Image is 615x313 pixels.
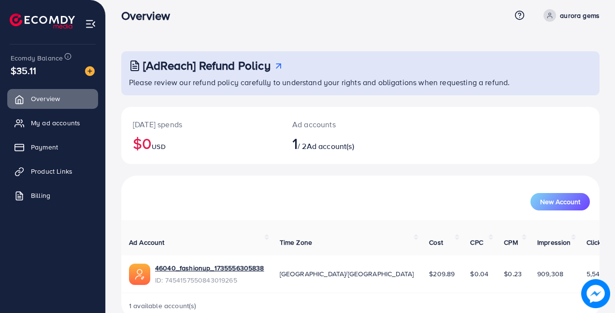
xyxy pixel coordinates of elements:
[133,134,269,152] h2: $0
[292,119,389,130] p: Ad accounts
[7,113,98,133] a: My ad accounts
[133,119,269,130] p: [DATE] spends
[581,279,610,308] img: image
[11,63,36,77] span: $35.11
[540,9,600,22] a: aurora gems
[85,66,95,76] img: image
[31,142,58,152] span: Payment
[85,18,96,30] img: menu
[31,94,60,104] span: Overview
[7,162,98,181] a: Product Links
[504,269,522,279] span: $0.23
[429,238,443,247] span: Cost
[143,59,271,73] h3: [AdReach] Refund Policy
[537,269,563,279] span: 909,308
[470,238,483,247] span: CPC
[155,275,264,285] span: ID: 7454157550843019265
[560,10,600,21] p: aurora gems
[292,132,298,154] span: 1
[7,186,98,205] a: Billing
[31,118,80,128] span: My ad accounts
[429,269,455,279] span: $209.89
[7,137,98,157] a: Payment
[152,142,165,151] span: USD
[292,134,389,152] h2: / 2
[129,238,165,247] span: Ad Account
[31,191,50,200] span: Billing
[586,238,605,247] span: Clicks
[129,301,197,311] span: 1 available account(s)
[31,166,72,176] span: Product Links
[7,89,98,108] a: Overview
[504,238,517,247] span: CPM
[540,198,580,205] span: New Account
[470,269,488,279] span: $0.04
[586,269,603,279] span: 5,547
[129,76,594,88] p: Please review our refund policy carefully to understand your rights and obligations when requesti...
[537,238,571,247] span: Impression
[155,263,264,273] a: 46040_fashionup_1735556305838
[129,264,150,285] img: ic-ads-acc.e4c84228.svg
[11,53,63,63] span: Ecomdy Balance
[280,238,312,247] span: Time Zone
[10,14,75,29] img: logo
[530,193,590,210] button: New Account
[280,269,414,279] span: [GEOGRAPHIC_DATA]/[GEOGRAPHIC_DATA]
[121,9,178,23] h3: Overview
[307,141,354,151] span: Ad account(s)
